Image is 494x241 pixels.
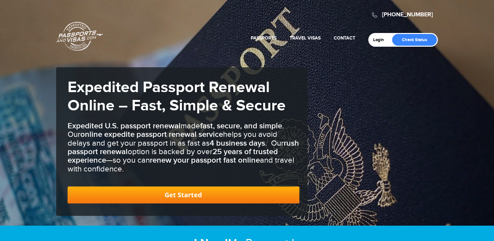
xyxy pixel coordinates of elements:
[68,147,278,165] b: 25 years of trusted experience
[68,122,299,173] h3: made . Our helps you avoid delays and get your passport in as fast as . Our option is backed by o...
[392,34,437,46] a: Check Status
[68,121,181,131] b: Expedited U.S. passport renewal
[56,22,103,51] a: Passports & [DOMAIN_NAME]
[200,121,282,131] b: fast, secure, and simple
[210,138,265,148] b: 4 business days
[290,35,321,41] a: Travel Visas
[373,37,389,42] a: Login
[80,130,223,139] b: online expedite passport renewal service
[68,138,299,156] b: rush passport renewal
[150,155,260,165] b: renew your passport fast online
[251,35,277,41] a: Passports
[68,78,286,115] strong: Expedited Passport Renewal Online – Fast, Simple & Secure
[334,35,355,41] a: Contact
[68,186,299,203] a: Get Started
[382,11,433,18] a: [PHONE_NUMBER]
